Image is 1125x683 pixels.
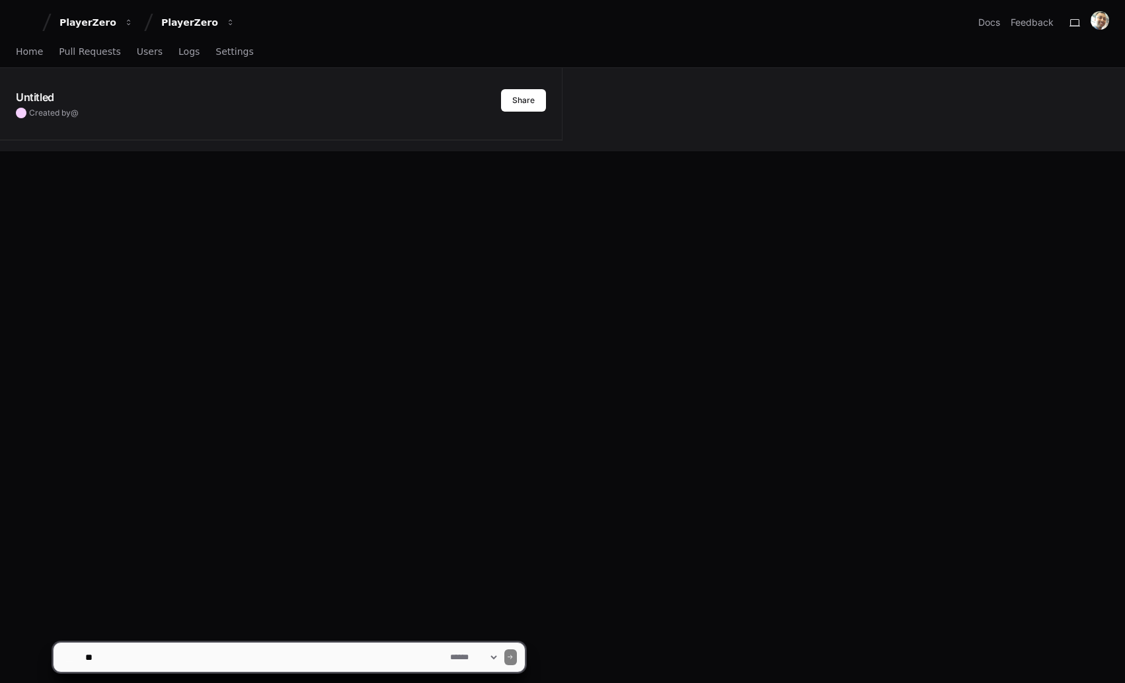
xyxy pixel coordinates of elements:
div: PlayerZero [59,16,116,29]
a: Docs [978,16,1000,29]
button: PlayerZero [156,11,241,34]
a: Logs [178,37,200,67]
span: Users [137,48,163,55]
button: PlayerZero [54,11,139,34]
button: Feedback [1011,16,1054,29]
div: PlayerZero [161,16,218,29]
a: Users [137,37,163,67]
a: Settings [215,37,253,67]
span: @ [71,108,79,118]
span: Settings [215,48,253,55]
span: Created by [29,108,79,118]
button: Share [501,89,546,112]
h1: Untitled [16,89,54,105]
span: Logs [178,48,200,55]
span: Home [16,48,43,55]
a: Pull Requests [59,37,120,67]
span: Pull Requests [59,48,120,55]
a: Home [16,37,43,67]
img: avatar [1091,11,1109,30]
